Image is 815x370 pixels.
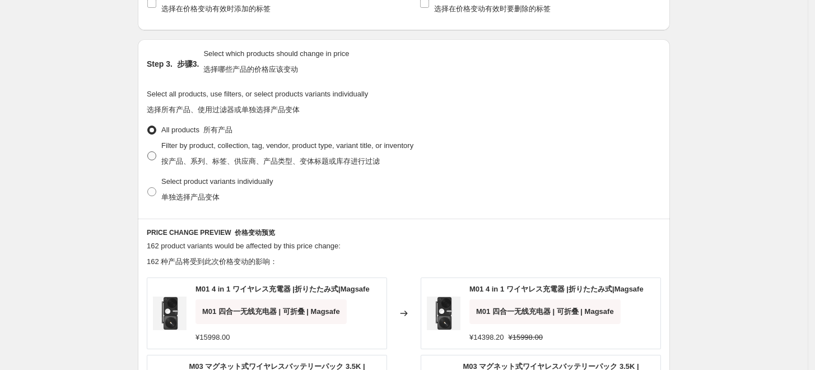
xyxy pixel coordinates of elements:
span: Filter by product, collection, tag, vendor, product type, variant title, or inventory [161,141,413,165]
font: M01 四合一无线充电器 | 可折叠 | Magsafe [202,307,340,316]
font: 选择在价格变动有效时添加的标签 [161,4,271,13]
span: M01 4 in 1 ワイヤレス充電器 |折りたたみ式|Magsafe [469,285,644,316]
font: 按产品、系列、标签、供应商、产品类型、变体标题或库存进行过滤 [161,157,380,165]
font: 选择所有产品、使用过滤器或单独选择产品变体 [147,105,300,114]
div: ¥14398.20 [469,332,504,343]
span: M01 4 in 1 ワイヤレス充電器 |折りたたみ式|Magsafe [195,285,370,316]
img: M01-BK_14801836_8_80x.jpg [427,297,460,330]
p: Select which products should change in price [203,48,349,80]
font: 所有产品 [203,126,232,134]
strike: ¥15998.00 [508,332,542,343]
font: 162 种产品将受到此次价格变动的影响： [147,257,277,266]
font: 步骤3. [177,59,199,68]
font: 选择哪些产品的价格应该变动 [203,65,298,73]
font: 选择在价格变动有效时要删除的标签 [434,4,551,13]
img: M01-BK_14801836_8_80x.jpg [153,297,187,330]
font: M01 四合一无线充电器 | 可折叠 | Magsafe [476,307,614,316]
span: 162 product variants would be affected by this price change: [147,242,341,266]
font: 价格变动预览 [235,229,275,237]
span: Select product variants individually [161,177,273,201]
h2: Step 3. [147,58,199,70]
div: ¥15998.00 [195,332,230,343]
h6: PRICE CHANGE PREVIEW [147,228,661,237]
span: All products [161,126,232,134]
span: Select all products, use filters, or select products variants individually [147,90,368,114]
font: 单独选择产品变体 [161,193,220,201]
